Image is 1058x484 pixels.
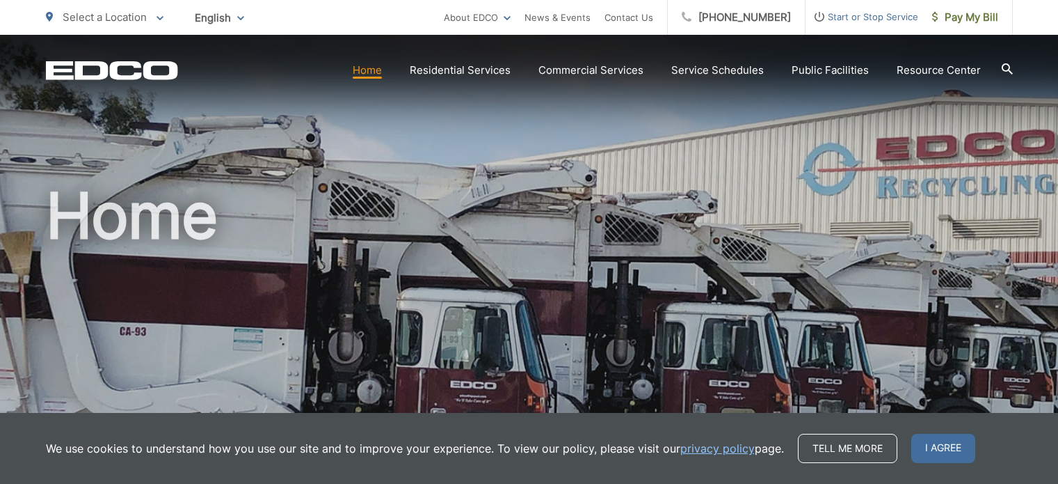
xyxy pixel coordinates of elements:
[897,62,981,79] a: Resource Center
[911,434,975,463] span: I agree
[63,10,147,24] span: Select a Location
[792,62,869,79] a: Public Facilities
[46,61,178,80] a: EDCD logo. Return to the homepage.
[524,9,591,26] a: News & Events
[410,62,511,79] a: Residential Services
[538,62,643,79] a: Commercial Services
[798,434,897,463] a: Tell me more
[671,62,764,79] a: Service Schedules
[184,6,255,30] span: English
[353,62,382,79] a: Home
[932,9,998,26] span: Pay My Bill
[680,440,755,457] a: privacy policy
[444,9,511,26] a: About EDCO
[46,440,784,457] p: We use cookies to understand how you use our site and to improve your experience. To view our pol...
[604,9,653,26] a: Contact Us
